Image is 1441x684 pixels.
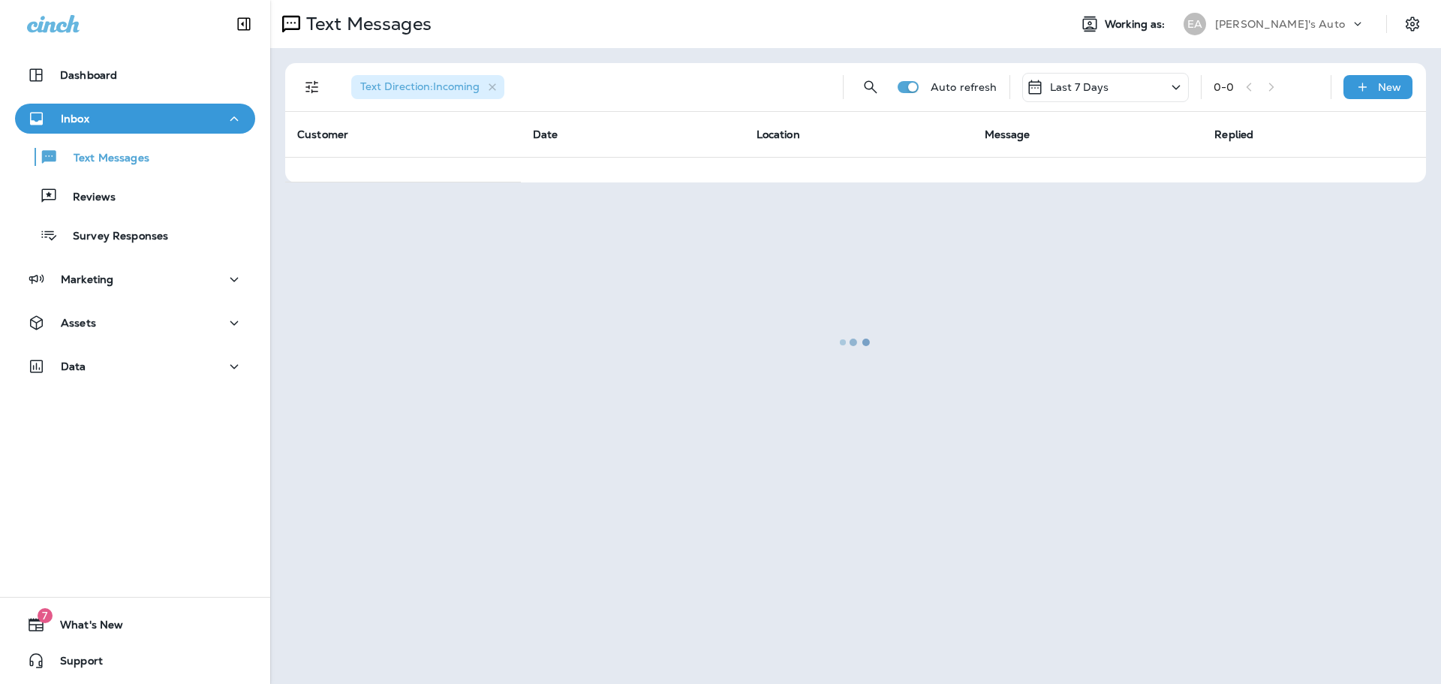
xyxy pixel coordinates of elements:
button: Dashboard [15,60,255,90]
p: Inbox [61,113,89,125]
button: Assets [15,308,255,338]
button: Marketing [15,264,255,294]
button: Collapse Sidebar [223,9,265,39]
p: Survey Responses [58,230,168,244]
p: Assets [61,317,96,329]
button: Survey Responses [15,219,255,251]
button: Text Messages [15,141,255,173]
span: 7 [38,608,53,623]
span: What's New [45,619,123,637]
p: Data [61,360,86,372]
p: New [1378,81,1401,93]
button: Inbox [15,104,255,134]
p: Marketing [61,273,113,285]
button: 7What's New [15,610,255,640]
button: Support [15,646,255,676]
p: Reviews [58,191,116,205]
p: Dashboard [60,69,117,81]
button: Data [15,351,255,381]
span: Support [45,655,103,673]
button: Reviews [15,180,255,212]
p: Text Messages [59,152,149,166]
